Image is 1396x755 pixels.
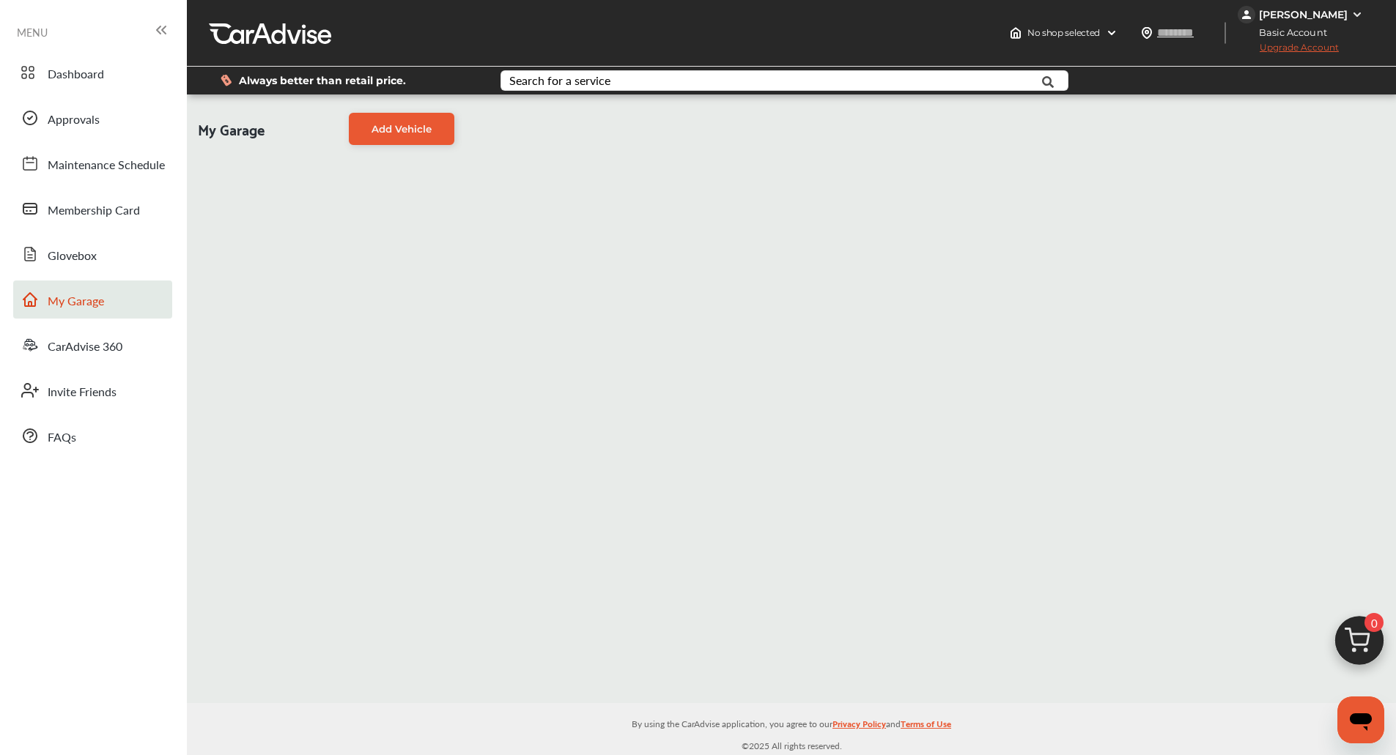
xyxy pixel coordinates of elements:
iframe: Button to launch messaging window [1337,696,1384,743]
span: Approvals [48,111,100,130]
a: Terms of Use [901,715,951,738]
a: Add Vehicle [349,113,454,145]
img: jVpblrzwTbfkPYzPPzSLxeg0AAAAASUVORK5CYII= [1238,6,1255,23]
span: My Garage [48,292,104,311]
a: Dashboard [13,53,172,92]
p: By using the CarAdvise application, you agree to our and [187,715,1396,731]
span: Maintenance Schedule [48,156,165,175]
span: Dashboard [48,65,104,84]
a: Glovebox [13,235,172,273]
img: header-home-logo.8d720a4f.svg [1010,27,1022,39]
a: FAQs [13,417,172,455]
span: Glovebox [48,247,97,266]
a: CarAdvise 360 [13,326,172,364]
img: dollor_label_vector.a70140d1.svg [221,74,232,86]
img: WGsFRI8htEPBVLJbROoPRyZpYNWhNONpIPPETTm6eUC0GeLEiAAAAAElFTkSuQmCC [1351,9,1363,21]
div: [PERSON_NAME] [1259,8,1348,21]
img: cart_icon.3d0951e8.svg [1324,609,1395,680]
span: Always better than retail price. [239,75,406,86]
a: Invite Friends [13,371,172,409]
img: header-down-arrow.9dd2ce7d.svg [1106,27,1118,39]
span: CarAdvise 360 [48,338,122,357]
span: No shop selected [1027,27,1100,39]
span: Basic Account [1239,25,1338,40]
div: Search for a service [509,75,610,86]
span: My Garage [198,113,265,145]
span: MENU [17,26,48,38]
a: Privacy Policy [832,715,886,738]
img: header-divider.bc55588e.svg [1225,22,1226,44]
a: Maintenance Schedule [13,144,172,182]
span: Upgrade Account [1238,42,1339,60]
span: Membership Card [48,201,140,220]
span: FAQs [48,428,76,447]
span: 0 [1364,613,1384,632]
a: Membership Card [13,190,172,228]
span: Invite Friends [48,383,117,402]
span: Add Vehicle [372,123,432,135]
a: My Garage [13,280,172,319]
img: location_vector.a44bc228.svg [1141,27,1153,39]
a: Approvals [13,99,172,137]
